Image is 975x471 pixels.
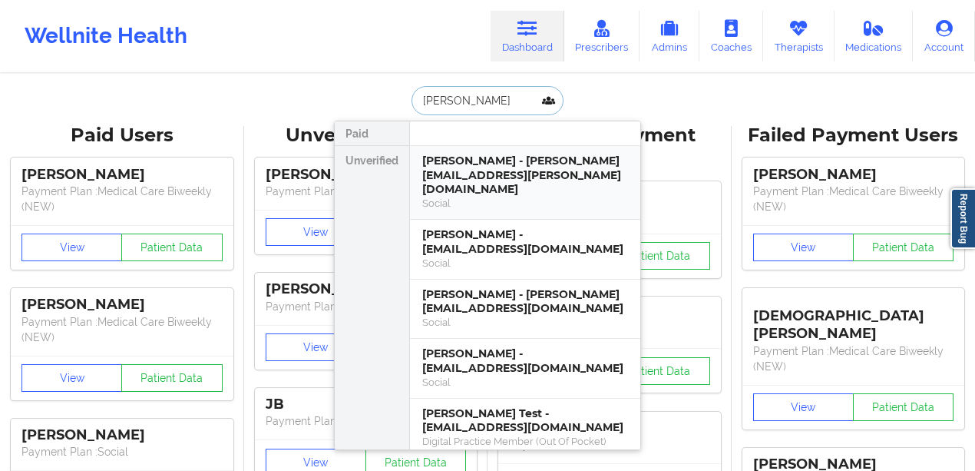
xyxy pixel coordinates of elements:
[21,426,223,444] div: [PERSON_NAME]
[266,166,467,184] div: [PERSON_NAME]
[266,184,467,199] p: Payment Plan : Unmatched Plan
[11,124,233,148] div: Paid Users
[121,234,222,261] button: Patient Data
[21,296,223,313] div: [PERSON_NAME]
[853,393,954,421] button: Patient Data
[21,314,223,345] p: Payment Plan : Medical Care Biweekly (NEW)
[699,11,763,61] a: Coaches
[753,296,954,343] div: [DEMOGRAPHIC_DATA][PERSON_NAME]
[335,121,409,146] div: Paid
[763,11,835,61] a: Therapists
[753,166,954,184] div: [PERSON_NAME]
[742,124,965,148] div: Failed Payment Users
[753,393,854,421] button: View
[491,11,564,61] a: Dashboard
[422,376,628,389] div: Social
[609,357,709,385] button: Patient Data
[853,234,954,261] button: Patient Data
[266,218,366,246] button: View
[21,166,223,184] div: [PERSON_NAME]
[266,396,467,413] div: JB
[21,234,122,261] button: View
[422,197,628,210] div: Social
[422,316,628,329] div: Social
[422,347,628,375] div: [PERSON_NAME] - [EMAIL_ADDRESS][DOMAIN_NAME]
[422,435,628,448] div: Digital Practice Member (Out Of Pocket)
[422,154,628,197] div: [PERSON_NAME] - [PERSON_NAME][EMAIL_ADDRESS][PERSON_NAME][DOMAIN_NAME]
[835,11,914,61] a: Medications
[753,343,954,374] p: Payment Plan : Medical Care Biweekly (NEW)
[564,11,640,61] a: Prescribers
[422,227,628,256] div: [PERSON_NAME] - [EMAIL_ADDRESS][DOMAIN_NAME]
[266,280,467,298] div: [PERSON_NAME]
[266,333,366,361] button: View
[121,364,222,392] button: Patient Data
[21,444,223,459] p: Payment Plan : Social
[255,124,478,148] div: Unverified Users
[21,364,122,392] button: View
[422,257,628,270] div: Social
[950,188,975,249] a: Report Bug
[913,11,975,61] a: Account
[21,184,223,214] p: Payment Plan : Medical Care Biweekly (NEW)
[640,11,699,61] a: Admins
[609,242,709,270] button: Patient Data
[422,406,628,435] div: [PERSON_NAME] Test - [EMAIL_ADDRESS][DOMAIN_NAME]
[753,234,854,261] button: View
[422,287,628,316] div: [PERSON_NAME] - [PERSON_NAME][EMAIL_ADDRESS][DOMAIN_NAME]
[753,184,954,214] p: Payment Plan : Medical Care Biweekly (NEW)
[266,413,467,429] p: Payment Plan : Unmatched Plan
[266,299,467,314] p: Payment Plan : Unmatched Plan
